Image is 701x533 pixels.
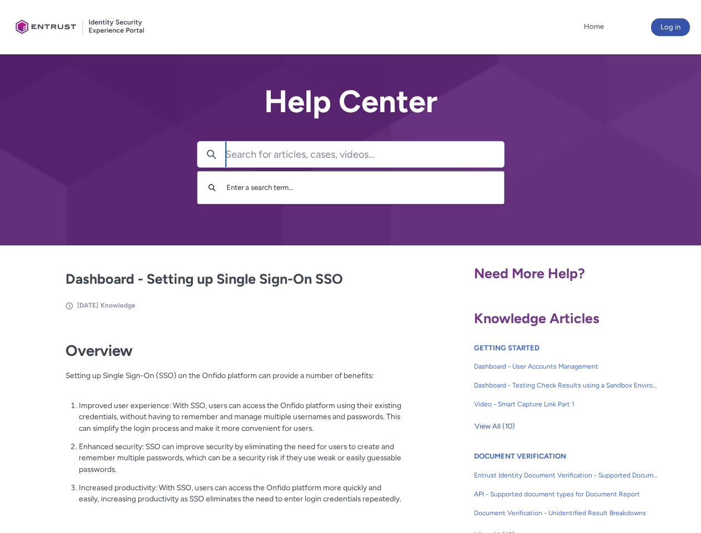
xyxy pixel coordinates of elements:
button: Search [198,142,225,167]
span: Need More Help? [474,265,585,281]
p: Improved user experience: With SSO, users can access the Onfido platform using their existing cre... [79,400,402,434]
span: Entrust Identity Document Verification - Supported Document type and size [474,470,658,480]
a: Document Verification - Unidentified Result Breakdowns [474,504,658,522]
span: Video - Smart Capture Link Part 1 [474,399,658,409]
span: Enter a search term... [226,183,294,192]
input: Search for articles, cases, videos... [225,142,504,167]
a: Home [581,18,607,35]
button: Search [203,177,221,198]
a: GETTING STARTED [474,344,539,352]
span: API - Supported document types for Document Report [474,489,658,499]
p: Enhanced security: SSO can improve security by eliminating the need for users to create and remem... [79,441,402,475]
a: Dashboard - Testing Check Results using a Sandbox Environment [474,376,658,395]
button: View All (10) [474,418,516,435]
span: Knowledge Articles [474,310,599,326]
span: View All (10) [475,418,515,435]
h2: Help Center [197,84,505,119]
a: API - Supported document types for Document Report [474,485,658,504]
span: Dashboard - User Accounts Management [474,361,658,371]
a: Video - Smart Capture Link Part 1 [474,395,658,414]
span: [DATE] [77,301,98,309]
h2: Dashboard - Setting up Single Sign-On SSO [65,269,402,290]
p: Increased productivity: With SSO, users can access the Onfido platform more quickly and easily, i... [79,482,402,505]
span: Dashboard - Testing Check Results using a Sandbox Environment [474,380,658,390]
p: Setting up Single Sign-On (SSO) on the Onfido platform can provide a number of benefits: [65,370,402,393]
li: Knowledge [100,300,135,310]
span: Document Verification - Unidentified Result Breakdowns [474,508,658,518]
button: Log in [651,18,690,36]
strong: Overview [65,341,133,360]
a: DOCUMENT VERIFICATION [474,452,566,460]
a: Entrust Identity Document Verification - Supported Document type and size [474,466,658,485]
a: Dashboard - User Accounts Management [474,357,658,376]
